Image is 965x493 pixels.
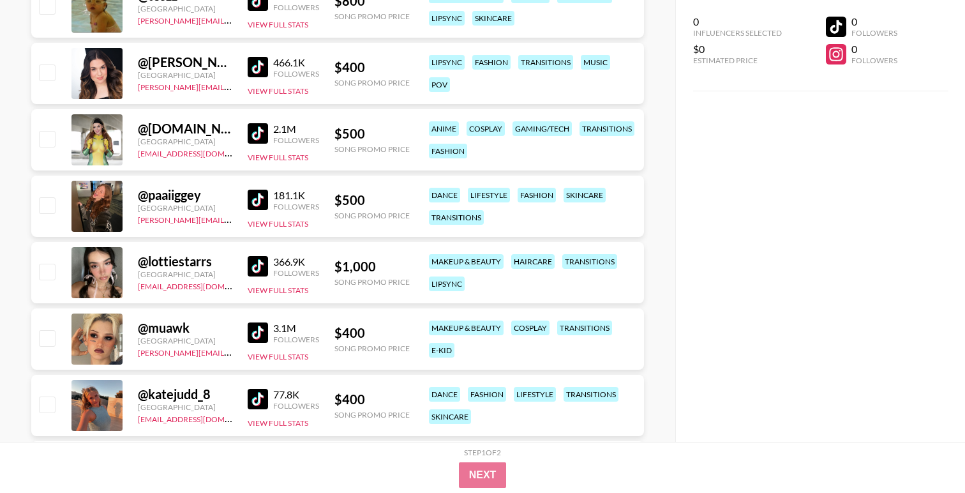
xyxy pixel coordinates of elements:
div: $ 1,000 [334,259,410,275]
div: 3.1M [273,322,319,335]
div: fashion [429,144,467,158]
div: dance [429,188,460,202]
div: fashion [472,55,511,70]
div: Followers [273,135,319,145]
div: fashion [468,387,506,402]
div: Followers [273,335,319,344]
div: Step 1 of 2 [464,448,501,457]
button: View Full Stats [248,86,308,96]
img: TikTok [248,190,268,210]
div: Followers [273,401,319,411]
div: Followers [273,69,319,79]
div: Followers [273,3,319,12]
div: @ katejudd_8 [138,386,232,402]
div: @ paaiiggey [138,187,232,203]
div: Song Promo Price [334,144,410,154]
div: [GEOGRAPHIC_DATA] [138,203,232,213]
div: gaming/tech [512,121,572,136]
button: View Full Stats [248,153,308,162]
div: Followers [273,268,319,278]
a: [PERSON_NAME][EMAIL_ADDRESS][DOMAIN_NAME] [138,80,327,92]
div: $ 500 [334,126,410,142]
div: @ lottiestarrs [138,254,232,269]
button: Next [459,462,507,488]
div: transitions [429,210,484,225]
div: e-kid [429,343,454,358]
img: TikTok [248,57,268,77]
div: anime [429,121,459,136]
div: skincare [472,11,514,26]
div: $ 400 [334,59,410,75]
div: [GEOGRAPHIC_DATA] [138,137,232,146]
iframe: Drift Widget Chat Controller [901,429,950,478]
div: transitions [580,121,634,136]
div: 77.8K [273,388,319,401]
a: [EMAIL_ADDRESS][DOMAIN_NAME] [138,279,266,291]
div: makeup & beauty [429,254,504,269]
a: [EMAIL_ADDRESS][DOMAIN_NAME] [138,146,266,158]
div: Song Promo Price [334,277,410,287]
div: $ 400 [334,325,410,341]
div: Followers [851,56,897,65]
div: $ 500 [334,192,410,208]
div: [GEOGRAPHIC_DATA] [138,402,232,412]
div: 0 [693,15,782,28]
div: @ [DOMAIN_NAME] [138,121,232,137]
div: makeup & beauty [429,321,504,335]
a: [PERSON_NAME][EMAIL_ADDRESS][DOMAIN_NAME] [138,213,327,225]
div: skincare [564,188,606,202]
div: 2.1M [273,123,319,135]
div: 181.1K [273,189,319,202]
div: Song Promo Price [334,410,410,420]
div: @ muawk [138,320,232,336]
div: [GEOGRAPHIC_DATA] [138,70,232,80]
div: Followers [273,202,319,211]
div: music [581,55,610,70]
div: cosplay [511,321,550,335]
div: dance [429,387,460,402]
img: TikTok [248,256,268,277]
button: View Full Stats [248,219,308,229]
div: Song Promo Price [334,344,410,353]
button: View Full Stats [248,285,308,295]
div: $ 400 [334,391,410,407]
div: pov [429,77,450,92]
img: TikTok [248,389,268,409]
div: fashion [518,188,556,202]
img: TikTok [248,123,268,144]
div: @ [PERSON_NAME] [138,54,232,70]
div: lipsync [429,277,465,291]
div: Song Promo Price [334,11,410,21]
div: lipsync [429,55,465,70]
div: haircare [511,254,555,269]
div: lipsync [429,11,465,26]
div: Song Promo Price [334,78,410,87]
div: Influencers Selected [693,28,782,38]
a: [EMAIL_ADDRESS][DOMAIN_NAME] [138,412,266,424]
div: 0 [851,43,897,56]
img: TikTok [248,322,268,343]
div: transitions [562,254,617,269]
div: Song Promo Price [334,211,410,220]
button: View Full Stats [248,352,308,361]
a: [PERSON_NAME][EMAIL_ADDRESS][DOMAIN_NAME] [138,345,327,358]
div: 366.9K [273,255,319,268]
div: $0 [693,43,782,56]
div: Followers [851,28,897,38]
div: [GEOGRAPHIC_DATA] [138,4,232,13]
div: lifestyle [468,188,510,202]
div: transitions [564,387,618,402]
div: skincare [429,409,471,424]
div: transitions [557,321,612,335]
div: 466.1K [273,56,319,69]
div: [GEOGRAPHIC_DATA] [138,269,232,279]
div: lifestyle [514,387,556,402]
div: 0 [851,15,897,28]
div: Estimated Price [693,56,782,65]
button: View Full Stats [248,20,308,29]
div: cosplay [467,121,505,136]
div: transitions [518,55,573,70]
button: View Full Stats [248,418,308,428]
a: [PERSON_NAME][EMAIL_ADDRESS][DOMAIN_NAME] [138,13,327,26]
div: [GEOGRAPHIC_DATA] [138,336,232,345]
